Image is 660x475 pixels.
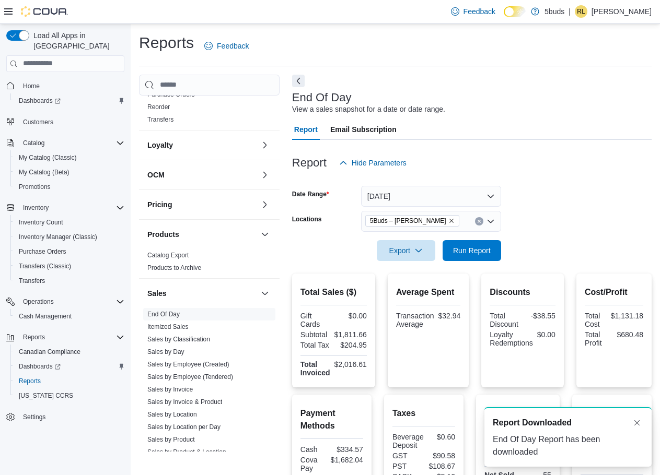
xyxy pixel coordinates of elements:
button: Products [147,229,257,240]
div: $2,016.61 [334,360,367,369]
p: [PERSON_NAME] [592,5,652,18]
button: Home [2,78,129,93]
a: Catalog Export [147,252,189,259]
a: My Catalog (Beta) [15,166,74,179]
button: Cash Management [10,309,129,324]
span: Inventory Manager (Classic) [15,231,124,243]
a: End Of Day [147,311,180,318]
span: Hide Parameters [352,158,407,168]
button: Dismiss toast [631,417,643,429]
button: Sales [147,288,257,299]
span: Dark Mode [504,17,504,18]
div: $0.00 [537,330,555,339]
span: Settings [19,410,124,423]
button: OCM [147,170,257,180]
h1: Reports [139,32,194,53]
span: Products to Archive [147,264,201,272]
div: Raelynn Leroux [575,5,587,18]
a: Sales by Location [147,411,197,418]
div: Loyalty Redemptions [490,330,533,347]
span: Transfers [19,277,45,285]
span: 5Buds – Warman [365,215,459,227]
button: Inventory [2,200,129,215]
span: Report [294,119,318,140]
span: My Catalog (Beta) [15,166,124,179]
button: Products [259,228,271,241]
a: Reports [15,375,45,387]
button: Inventory Count [10,215,129,230]
span: Sales by Product & Location [147,448,226,456]
a: Home [19,80,44,92]
span: Run Report [453,245,491,256]
button: Purchase Orders [10,244,129,259]
p: 5buds [545,5,564,18]
h2: Taxes [392,407,455,420]
span: Catalog [23,139,44,147]
a: Dashboards [15,360,65,373]
p: | [569,5,571,18]
button: Next [292,75,305,87]
span: Inventory Count [15,216,124,229]
span: Feedback [464,6,495,17]
span: Operations [19,295,124,308]
button: Customers [2,114,129,129]
a: Sales by Product [147,436,195,443]
button: Loyalty [259,139,271,151]
button: My Catalog (Beta) [10,165,129,180]
a: Transfers [15,275,49,287]
button: Inventory Manager (Classic) [10,230,129,244]
span: Inventory [19,201,124,214]
a: Itemized Sales [147,323,189,330]
span: Customers [19,115,124,128]
div: Total Tax [300,341,332,349]
div: Total Discount [490,312,520,328]
h2: Discounts [490,286,555,299]
strong: Total Invoiced [300,360,330,377]
a: Transfers [147,116,173,123]
button: Export [377,240,435,261]
label: Date Range [292,190,329,198]
div: Cash [300,445,330,454]
span: 5Buds – [PERSON_NAME] [370,216,446,226]
a: Customers [19,116,57,128]
a: Inventory Manager (Classic) [15,231,101,243]
span: Sales by Location per Day [147,423,221,431]
a: Dashboards [15,94,65,107]
div: End Of Day Report has been downloaded [493,433,643,458]
div: Notification [493,417,643,429]
span: Sales by Invoice & Product [147,398,222,406]
a: Sales by Employee (Created) [147,361,229,368]
span: Load All Apps in [GEOGRAPHIC_DATA] [29,30,124,51]
h3: OCM [147,170,165,180]
button: Operations [2,294,129,309]
span: Sales by Employee (Created) [147,360,229,369]
div: Total Profit [585,330,612,347]
a: Sales by Employee (Tendered) [147,373,233,381]
h3: Pricing [147,199,172,210]
button: Remove 5Buds – Warman from selection in this group [448,218,455,224]
div: $108.67 [426,462,455,470]
a: Promotions [15,181,55,193]
a: Reorder [147,103,170,111]
span: Purchase Orders [19,247,66,256]
span: Canadian Compliance [15,346,124,358]
a: Cash Management [15,310,76,323]
span: Dashboards [19,362,61,371]
div: $1,682.04 [331,456,363,464]
span: Home [19,79,124,92]
a: Sales by Product & Location [147,448,226,456]
a: Purchase Orders [15,245,71,258]
span: Cash Management [19,312,72,320]
div: Transaction Average [396,312,434,328]
span: Email Subscription [330,119,397,140]
nav: Complex example [6,74,124,452]
div: $1,811.66 [334,330,367,339]
span: Report Downloaded [493,417,572,429]
span: Customers [23,118,53,126]
h3: Sales [147,288,167,299]
div: View a sales snapshot for a date or date range. [292,104,445,115]
button: Catalog [19,137,49,149]
span: Dashboards [19,97,61,105]
span: Export [383,240,429,261]
span: Transfers (Classic) [15,260,124,272]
